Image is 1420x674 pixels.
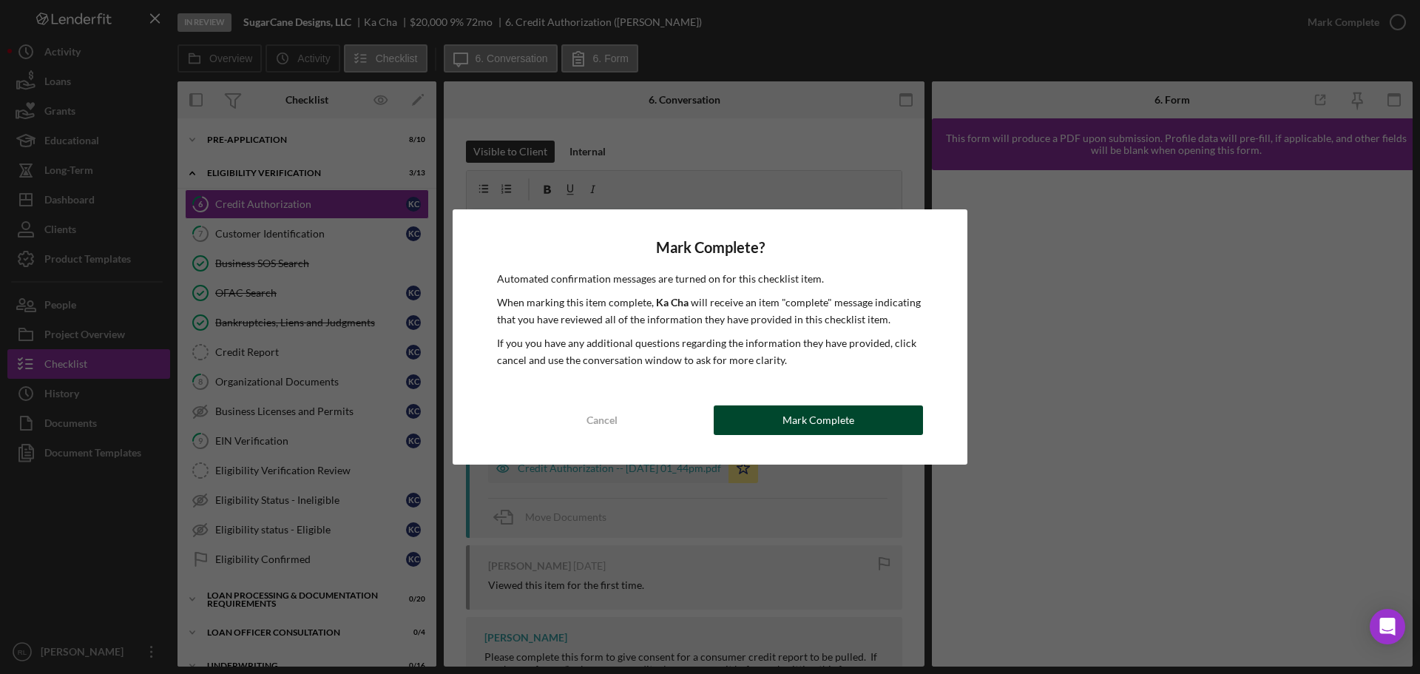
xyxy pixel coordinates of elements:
button: Cancel [497,405,706,435]
div: Open Intercom Messenger [1370,609,1405,644]
button: Mark Complete [714,405,923,435]
div: Cancel [586,405,618,435]
b: Ka Cha [656,296,689,309]
p: If you you have any additional questions regarding the information they have provided, click canc... [497,335,923,368]
p: Automated confirmation messages are turned on for this checklist item. [497,271,923,287]
p: When marking this item complete, will receive an item "complete" message indicating that you have... [497,294,923,328]
div: Mark Complete [782,405,854,435]
h4: Mark Complete? [497,239,923,256]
